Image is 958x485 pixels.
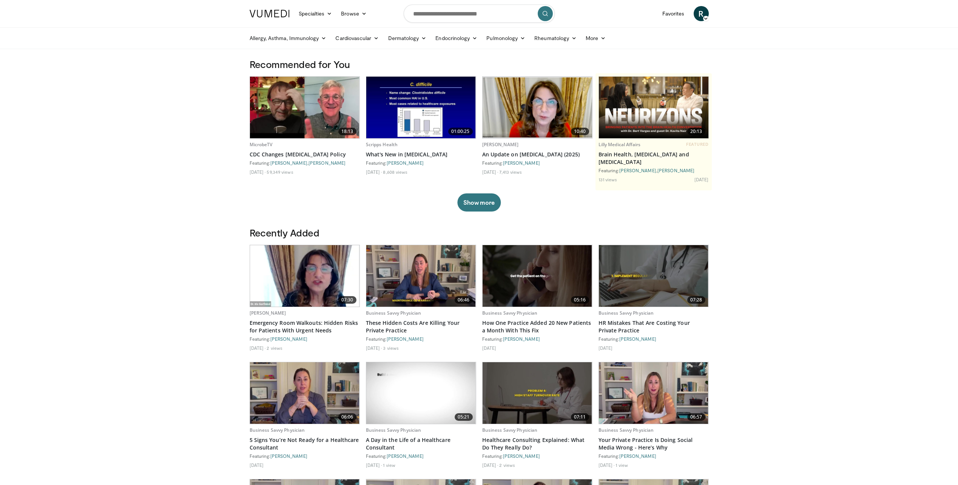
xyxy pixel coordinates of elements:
span: 07:30 [338,296,356,304]
a: How One Practice Added 20 New Patients a Month With This Fix [482,319,592,334]
a: Pulmonology [482,31,530,46]
li: 2 views [499,462,515,468]
a: 20:13 [599,77,708,138]
a: Browse [336,6,371,21]
a: Business Savvy Physician [482,427,538,433]
a: Emergency Room Walkouts: Hidden Risks for Patients With Urgent Needs [250,319,360,334]
li: [DATE] [482,345,497,351]
img: 48af3e72-e66e-47da-b79f-f02e7cc46b9b.png.620x360_q85_upscale.png [483,77,592,137]
a: [PERSON_NAME] [619,453,656,459]
a: Cardiovascular [331,31,383,46]
a: [PERSON_NAME] [250,310,286,316]
a: 07:11 [483,362,592,424]
a: Your Private Practice Is Doing Social Media Wrong - Here’s Why [599,436,709,451]
span: 20:13 [687,128,705,135]
img: 39a0716f-d85d-4756-8f7c-cb914a25e80b.620x360_q85_upscale.jpg [483,362,592,424]
a: [PERSON_NAME] [503,160,540,165]
li: [DATE] [482,169,498,175]
div: Featuring: [250,336,360,342]
a: R [694,6,709,21]
a: Lilly Medical Affairs [599,141,641,148]
a: 07:28 [599,245,708,307]
li: [DATE] [250,169,266,175]
span: 05:21 [455,413,473,421]
img: 1de15646-4fd7-4918-bc41-5b3e99d341ba.620x360_q85_upscale.jpg [250,362,359,424]
a: Healthcare Consulting Explained: What Do They Really Do? [482,436,592,451]
a: 01:00:25 [366,77,476,138]
a: [PERSON_NAME] [503,336,540,341]
img: ca157f26-4c4a-49fd-8611-8e91f7be245d.png.620x360_q85_upscale.jpg [599,77,708,138]
img: 72ac0e37-d809-477d-957a-85a66e49561a.620x360_q85_upscale.jpg [250,77,359,138]
a: [PERSON_NAME] [482,141,519,148]
div: Featuring: [599,336,709,342]
span: 06:06 [338,413,356,421]
a: 06:57 [599,362,708,424]
a: [PERSON_NAME] [387,453,424,459]
h3: Recommended for You [250,58,709,70]
a: Business Savvy Physician [482,310,538,316]
li: 2 views [267,345,282,351]
span: 07:11 [571,413,589,421]
a: 18:13 [250,77,359,138]
a: Dermatology [384,31,431,46]
img: 02744f5a-ecb0-4310-8e39-dfcbe2f26fed.620x360_q85_upscale.jpg [366,362,476,424]
img: VuMedi Logo [250,10,290,17]
a: 07:30 [250,245,359,307]
a: 05:16 [483,245,592,307]
div: Featuring: [482,336,592,342]
a: Business Savvy Physician [599,427,654,433]
li: [DATE] [366,345,382,351]
div: Featuring: [482,453,592,459]
div: Featuring: [250,453,360,459]
a: [PERSON_NAME] [387,336,424,341]
li: [DATE] [599,345,613,351]
a: Business Savvy Physician [250,427,305,433]
li: 1 view [383,462,395,468]
a: A Day in the Life of a Healthcare Consultant [366,436,476,451]
a: Allergy, Asthma, Immunology [245,31,331,46]
li: [DATE] [366,169,382,175]
a: 05:21 [366,362,476,424]
a: [PERSON_NAME] [270,453,307,459]
a: [PERSON_NAME] [270,160,307,165]
input: Search topics, interventions [404,5,555,23]
li: [DATE] [366,462,382,468]
li: 1 view [616,462,628,468]
span: FEATURED [686,142,708,147]
a: Business Savvy Physician [599,310,654,316]
a: Scripps Health [366,141,398,148]
span: 06:57 [687,413,705,421]
span: 18:13 [338,128,356,135]
a: HR Mistakes That Are Costing Your Private Practice [599,319,709,334]
li: 59,349 views [267,169,293,175]
a: 06:46 [366,245,476,307]
h3: Recently Added [250,227,709,239]
a: These Hidden Costs Are Killing Your Private Practice [366,319,476,334]
li: [DATE] [482,462,498,468]
a: 5 Signs You’re Not Ready for a Healthcare Consultant [250,436,360,451]
a: [PERSON_NAME] [503,453,540,459]
img: d1d3d44d-0dab-4c2d-80d0-d81517b40b1b.620x360_q85_upscale.jpg [250,245,359,307]
a: Business Savvy Physician [366,427,421,433]
div: Featuring: [366,160,476,166]
img: 6eebfcb0-99f2-45de-b1bd-53b064d0dab0.620x360_q85_upscale.jpg [599,362,708,424]
span: 01:00:25 [448,128,473,135]
img: 8828b190-63b7-4755-985f-be01b6c06460.620x360_q85_upscale.jpg [366,77,476,138]
button: Show more [457,193,501,212]
img: 91028a78-7887-4b73-aa20-d4fc93d7df92.620x360_q85_upscale.jpg [483,245,592,307]
div: Featuring: [599,453,709,459]
a: [PERSON_NAME] [619,168,656,173]
a: Business Savvy Physician [366,310,421,316]
a: [PERSON_NAME] [270,336,307,341]
span: 10:40 [571,128,589,135]
a: Favorites [658,6,689,21]
div: Featuring: [482,160,592,166]
a: Specialties [294,6,337,21]
a: [PERSON_NAME] [657,168,694,173]
li: [DATE] [599,462,615,468]
a: Brain Health, [MEDICAL_DATA] and [MEDICAL_DATA] [599,151,709,166]
li: 8,608 views [383,169,407,175]
a: Rheumatology [530,31,581,46]
li: 131 views [599,176,617,182]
